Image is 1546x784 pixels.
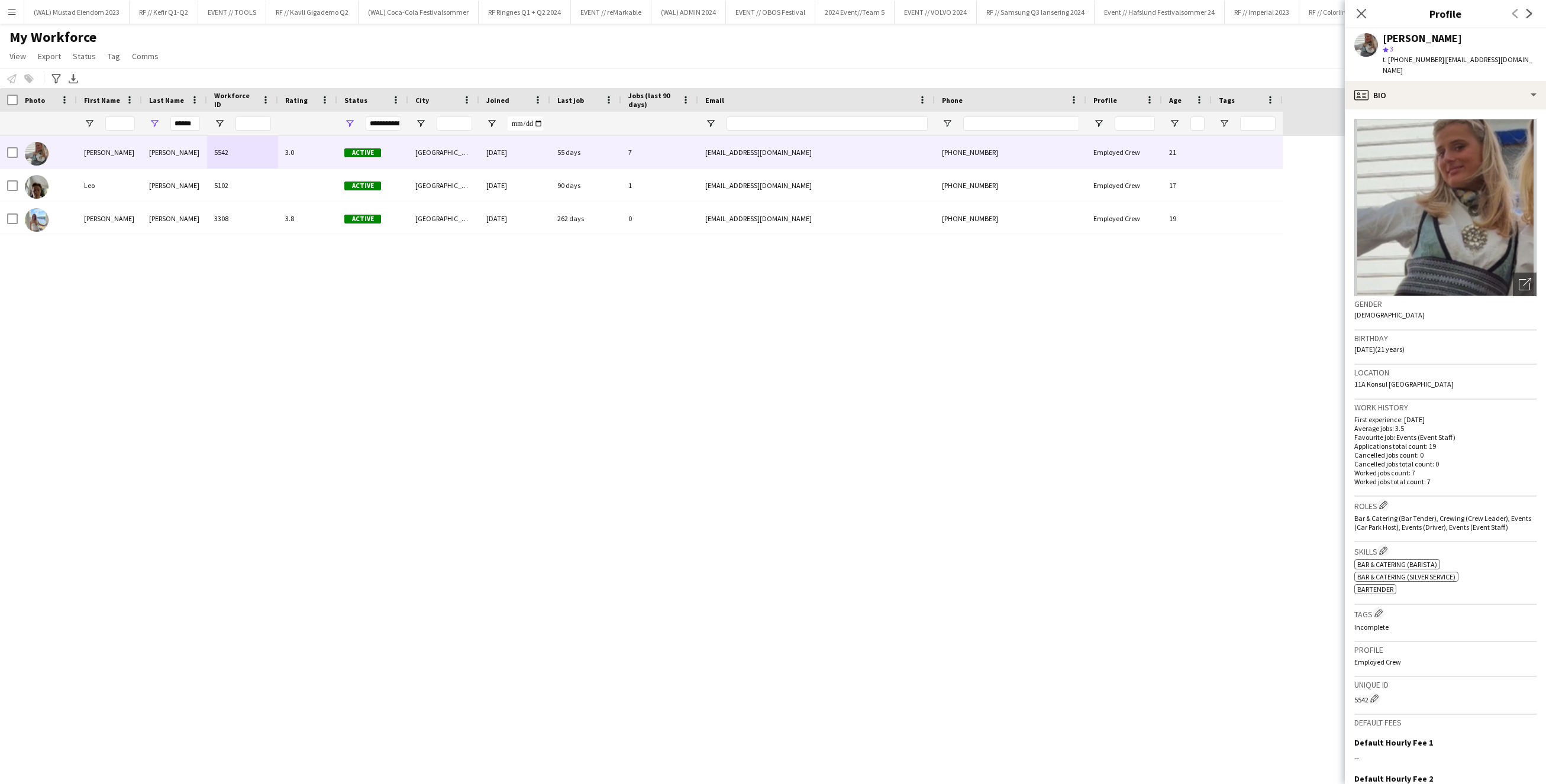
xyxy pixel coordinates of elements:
h3: Work history [1354,402,1537,413]
h3: Profile [1354,644,1537,655]
input: Phone Filter Input [963,116,1079,131]
h3: Gender [1354,299,1537,309]
div: 262 days [550,202,621,235]
div: 19 [1162,202,1212,235]
button: Open Filter Menu [486,118,497,129]
button: 2024 Event//Team 5 [815,1,895,24]
span: Tag [108,51,120,61]
button: Open Filter Menu [415,118,426,129]
span: View [9,51,26,61]
p: Favourite job: Events (Event Staff) [1354,433,1537,442]
div: 90 days [550,169,621,202]
span: Bar & Catering (Silver service) [1357,572,1455,581]
div: Employed Crew [1086,136,1162,169]
span: Phone [942,96,963,105]
div: [GEOGRAPHIC_DATA] [408,202,479,235]
input: Age Filter Input [1190,116,1205,131]
div: 5542 [1354,692,1537,704]
span: Age [1169,96,1182,105]
input: Tags Filter Input [1240,116,1276,131]
button: (WAL) Mustad Eiendom 2023 [24,1,130,24]
div: Bio [1345,81,1546,109]
div: [PERSON_NAME] [142,136,207,169]
div: 17 [1162,169,1212,202]
div: [DATE] [479,136,550,169]
div: [GEOGRAPHIC_DATA] [408,136,479,169]
span: Comms [132,51,159,61]
input: Profile Filter Input [1115,116,1155,131]
img: Crew avatar or photo [1354,119,1537,296]
span: Last job [557,96,584,105]
input: Last Name Filter Input [170,116,200,131]
h3: Tags [1354,607,1537,620]
div: [PERSON_NAME] [77,136,142,169]
span: First Name [84,96,120,105]
span: Tags [1219,96,1235,105]
span: Status [344,96,367,105]
div: 5542 [207,136,278,169]
h3: Skills [1354,545,1537,557]
a: Tag [103,48,125,64]
span: [DEMOGRAPHIC_DATA] [1354,310,1425,319]
span: City [415,96,429,105]
span: Bar & Catering (Barista) [1357,560,1437,569]
span: 3 [1390,44,1393,53]
div: Employed Crew [1086,169,1162,202]
div: 3.8 [278,202,337,235]
div: 7 [621,136,698,169]
p: Incomplete [1354,623,1537,631]
a: Comms [127,48,163,64]
div: 3308 [207,202,278,235]
h3: Profile [1345,6,1546,21]
button: Open Filter Menu [705,118,716,129]
span: Photo [25,96,45,105]
div: [PHONE_NUMBER] [935,136,1086,169]
span: Status [73,51,96,61]
span: Joined [486,96,509,105]
div: -- [1354,753,1537,763]
a: Export [33,48,66,64]
span: Last Name [149,96,184,105]
p: Worked jobs total count: 7 [1354,477,1537,486]
button: EVENT // reMarkable [571,1,651,24]
img: Julia Mathisen [25,142,49,166]
button: Open Filter Menu [942,118,953,129]
input: Email Filter Input [727,116,928,131]
p: Average jobs: 3.5 [1354,424,1537,433]
div: [EMAIL_ADDRESS][DOMAIN_NAME] [698,169,935,202]
input: Workforce ID Filter Input [235,116,271,131]
div: Employed Crew [1086,202,1162,235]
img: Maia Helly-Hansen Mathisen [25,208,49,232]
span: [DATE] (21 years) [1354,345,1405,354]
button: Open Filter Menu [1169,118,1180,129]
button: Open Filter Menu [214,118,225,129]
div: 21 [1162,136,1212,169]
div: [PHONE_NUMBER] [935,202,1086,235]
div: [DATE] [479,169,550,202]
span: | [EMAIL_ADDRESS][DOMAIN_NAME] [1383,55,1532,74]
app-action-btn: Export XLSX [66,72,80,86]
span: t. [PHONE_NUMBER] [1383,55,1444,64]
div: Leo [77,169,142,202]
span: Bar & Catering (Bar Tender), Crewing (Crew Leader), Events (Car Park Host), Events (Driver), Even... [1354,514,1531,532]
app-action-btn: Advanced filters [49,72,63,86]
div: [PERSON_NAME] [142,169,207,202]
div: 0 [621,202,698,235]
span: Profile [1093,96,1117,105]
p: Cancelled jobs count: 0 [1354,451,1537,459]
div: Open photos pop-in [1513,273,1537,296]
p: Worked jobs count: 7 [1354,468,1537,477]
p: Cancelled jobs total count: 0 [1354,459,1537,468]
h3: Default Hourly Fee 1 [1354,737,1433,748]
button: RF Ringnes Q1 + Q2 2024 [479,1,571,24]
p: First experience: [DATE] [1354,415,1537,424]
h3: Location [1354,367,1537,378]
div: 1 [621,169,698,202]
p: Applications total count: 19 [1354,442,1537,451]
input: City Filter Input [437,116,472,131]
button: RF // Colorline - BAT [1299,1,1376,24]
img: Leo Mathisen [25,175,49,199]
input: Joined Filter Input [508,116,543,131]
button: Open Filter Menu [1219,118,1229,129]
button: Open Filter Menu [1093,118,1104,129]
